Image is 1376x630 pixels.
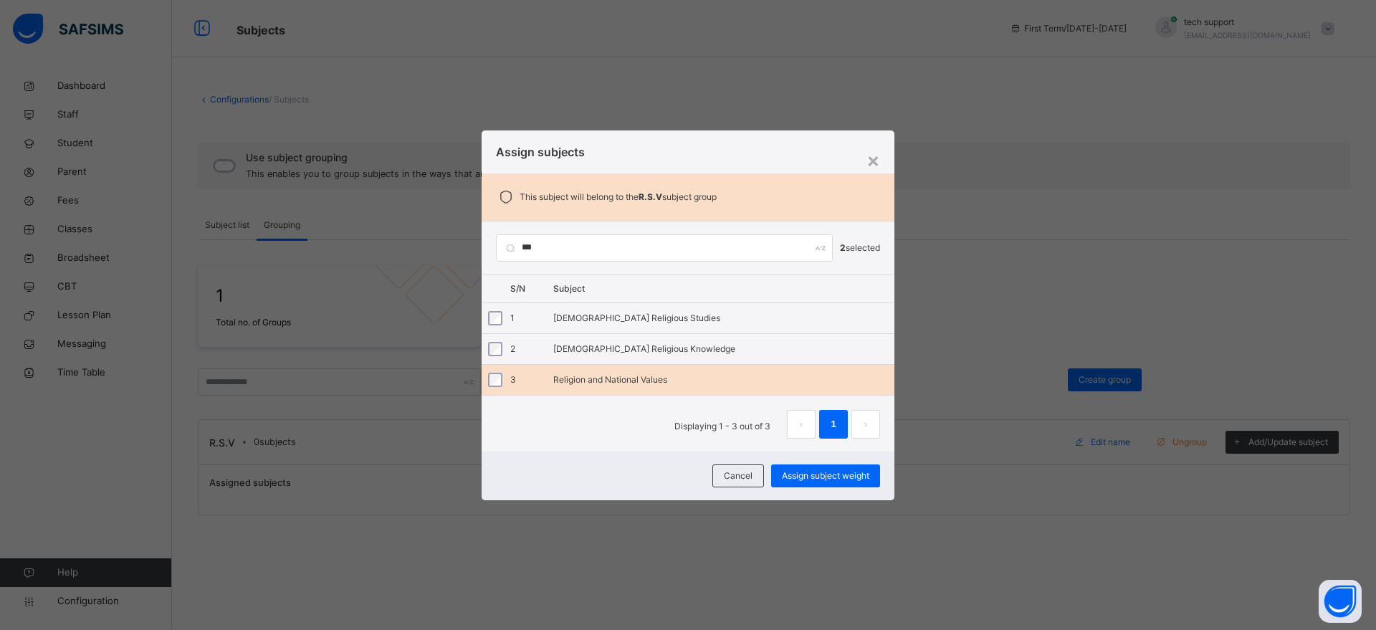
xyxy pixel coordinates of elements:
[553,283,585,294] span: Subject
[510,312,546,325] div: 1
[510,343,546,355] div: 2
[496,145,585,159] span: Assign subjects
[866,145,880,175] div: ×
[840,242,880,253] span: selected
[826,415,840,434] a: 1
[1319,580,1362,623] button: Open asap
[819,410,848,439] li: 1
[510,283,525,294] span: S/N
[553,373,894,386] div: Religion and National Values
[787,410,816,439] button: prev page
[664,410,781,439] li: Displaying 1 - 3 out of 3
[840,242,846,253] b: 2
[553,312,894,325] div: [DEMOGRAPHIC_DATA] Religious Studies
[851,410,880,439] button: next page
[782,469,869,482] span: Assign subject weight
[639,191,662,202] b: R.S.V
[724,469,752,482] span: Cancel
[510,373,546,386] div: 3
[553,343,894,355] div: [DEMOGRAPHIC_DATA] Religious Knowledge
[851,410,880,439] li: 下一页
[787,410,816,439] li: 上一页
[520,191,717,202] span: This subject will belong to the subject group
